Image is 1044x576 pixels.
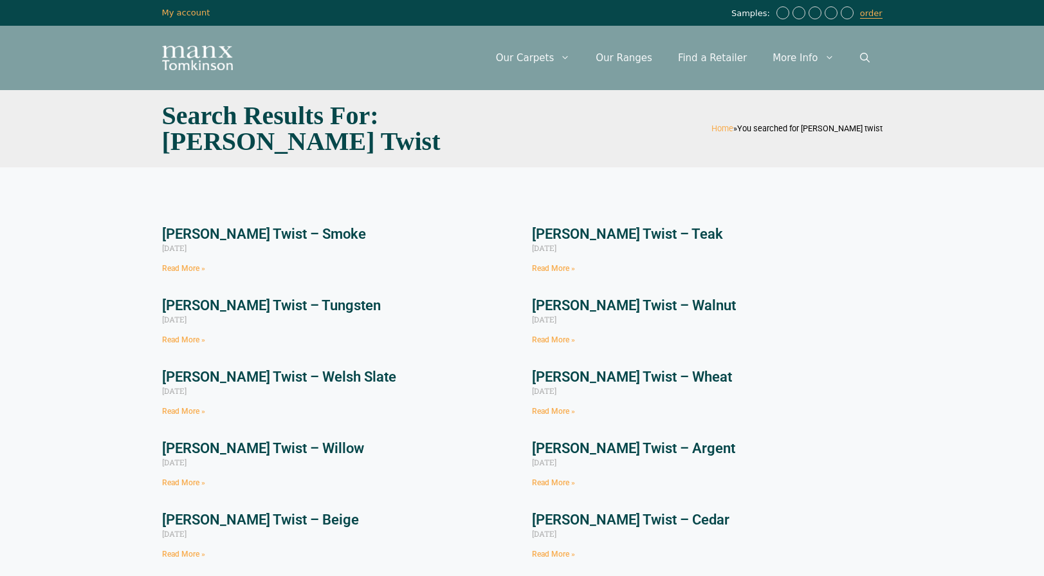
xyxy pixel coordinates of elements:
a: Our Ranges [583,39,665,77]
a: Read more about Tomkinson Twist – Tungsten [162,335,205,344]
a: Read more about Tomkinson Twist – Willow [162,478,205,487]
a: [PERSON_NAME] Twist – Wheat [532,369,732,385]
a: [PERSON_NAME] Twist – Teak [532,226,723,242]
span: [DATE] [162,243,187,253]
span: [DATE] [532,457,556,467]
a: Read more about Tomkinson Twist – Beige [162,550,205,559]
a: More Info [760,39,847,77]
a: [PERSON_NAME] Twist – Cedar [532,512,729,528]
a: Read more about Tomkinson Twist – Welsh Slate [162,407,205,416]
nav: Primary [483,39,883,77]
span: Samples: [731,8,773,19]
a: Our Carpets [483,39,583,77]
a: [PERSON_NAME] Twist – Argent [532,440,735,456]
span: You searched for [PERSON_NAME] twist [737,124,883,133]
a: Read more about Tomkinson Twist – Teak [532,264,575,273]
span: [DATE] [162,528,187,539]
span: [DATE] [532,528,556,539]
a: Home [711,124,733,133]
a: My account [162,8,210,17]
span: [DATE] [532,243,556,253]
a: Read more about Tomkinson Twist – Cedar [532,550,575,559]
a: Read more about Tomkinson Twist – Smoke [162,264,205,273]
a: [PERSON_NAME] Twist – Tungsten [162,297,381,313]
a: [PERSON_NAME] Twist – Beige [162,512,359,528]
a: [PERSON_NAME] Twist – Walnut [532,297,736,313]
span: [DATE] [532,314,556,324]
img: Manx Tomkinson [162,46,233,70]
a: [PERSON_NAME] Twist – Smoke [162,226,366,242]
a: [PERSON_NAME] Twist – Willow [162,440,364,456]
span: » [711,124,883,133]
a: order [860,8,883,19]
a: Read more about Tomkinson Twist – Walnut [532,335,575,344]
a: [PERSON_NAME] Twist – Welsh Slate [162,369,396,385]
a: Find a Retailer [665,39,760,77]
span: [DATE] [162,314,187,324]
a: Read more about Tomkinson Twist – Argent [532,478,575,487]
a: Read more about Tomkinson Twist – Wheat [532,407,575,416]
h1: Search Results for: [PERSON_NAME] twist [162,103,516,154]
span: [DATE] [532,386,556,396]
span: [DATE] [162,457,187,467]
a: Open Search Bar [847,39,883,77]
span: [DATE] [162,386,187,396]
